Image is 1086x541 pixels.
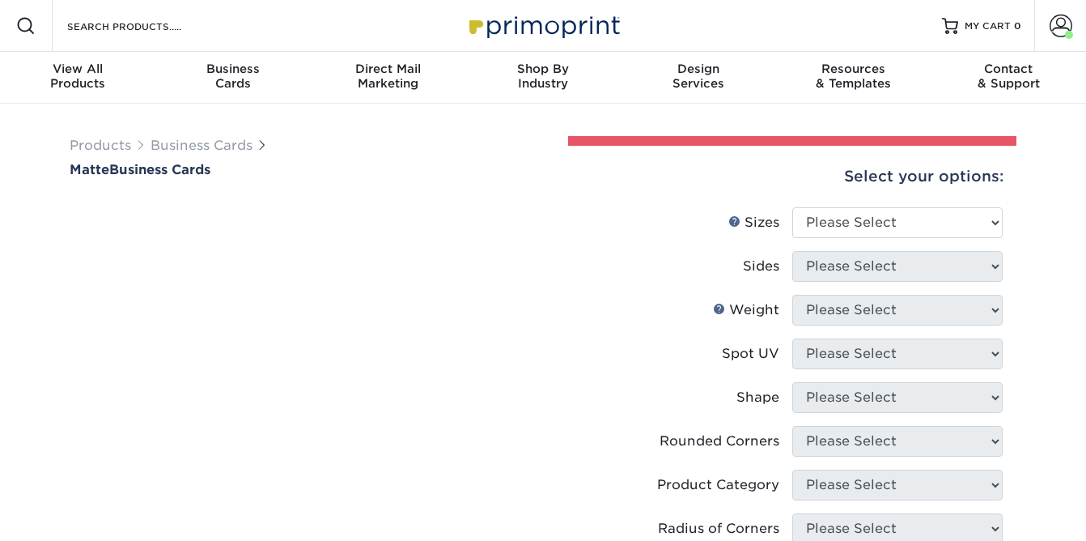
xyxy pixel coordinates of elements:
[722,344,779,364] div: Spot UV
[465,52,621,104] a: Shop ByIndustry
[155,52,311,104] a: BusinessCards
[310,62,465,91] div: Marketing
[713,300,779,320] div: Weight
[465,62,621,76] span: Shop By
[70,162,531,177] h1: Business Cards
[728,213,779,232] div: Sizes
[776,62,931,76] span: Resources
[743,257,779,276] div: Sides
[310,62,465,76] span: Direct Mail
[621,52,776,104] a: DesignServices
[581,146,1003,207] div: Select your options:
[776,52,931,104] a: Resources& Templates
[1014,20,1021,32] span: 0
[70,162,109,177] span: Matte
[66,16,223,36] input: SEARCH PRODUCTS.....
[199,487,240,527] img: Business Cards 01
[965,19,1011,33] span: MY CART
[155,62,311,76] span: Business
[621,62,776,91] div: Services
[310,52,465,104] a: Direct MailMarketing
[657,475,779,495] div: Product Category
[931,62,1086,76] span: Contact
[621,62,776,76] span: Design
[658,519,779,539] div: Radius of Corners
[776,62,931,91] div: & Templates
[931,52,1086,104] a: Contact& Support
[736,388,779,407] div: Shape
[155,62,311,91] div: Cards
[253,487,294,527] img: Business Cards 02
[931,62,1086,91] div: & Support
[462,8,624,43] img: Primoprint
[151,138,252,153] a: Business Cards
[660,432,779,451] div: Rounded Corners
[362,487,402,527] img: Business Cards 04
[70,138,131,153] a: Products
[70,162,531,177] a: MatteBusiness Cards
[308,487,348,527] img: Business Cards 03
[465,62,621,91] div: Industry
